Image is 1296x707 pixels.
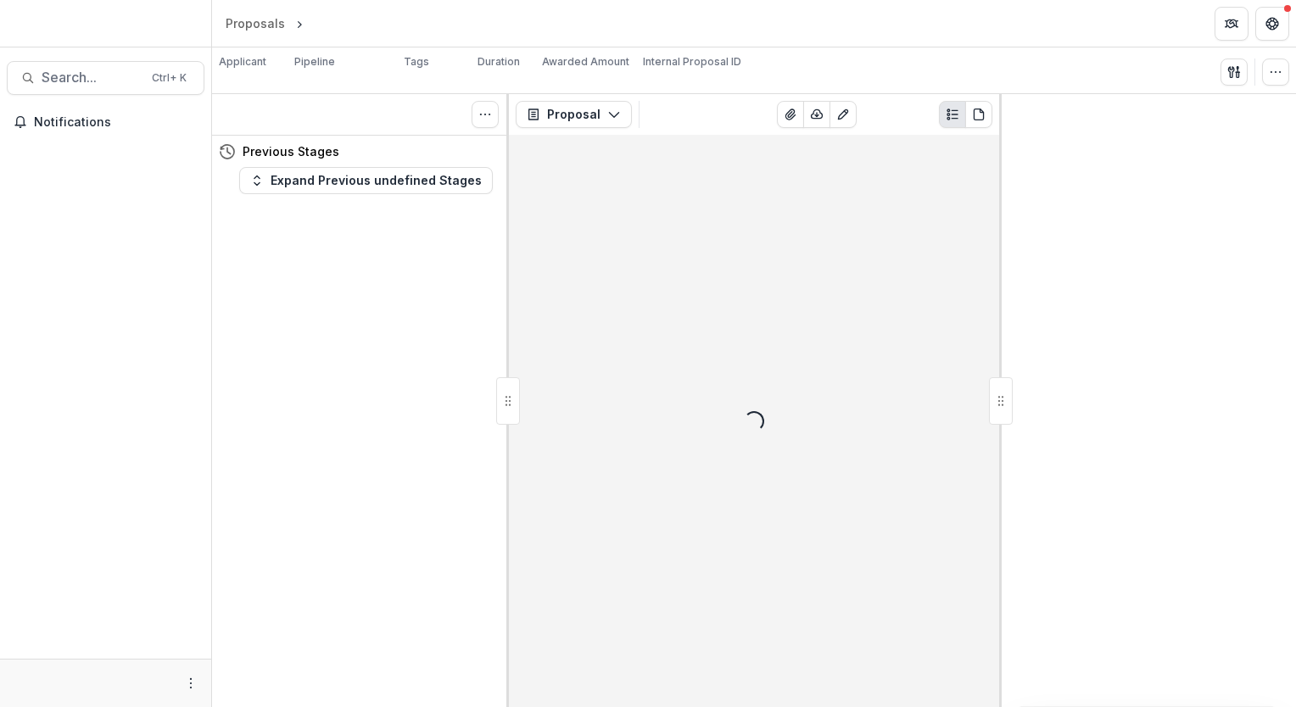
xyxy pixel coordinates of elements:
[7,61,204,95] button: Search...
[226,14,285,32] div: Proposals
[643,54,741,70] p: Internal Proposal ID
[939,101,966,128] button: Plaintext view
[516,101,632,128] button: Proposal
[34,115,198,130] span: Notifications
[7,109,204,136] button: Notifications
[965,101,992,128] button: PDF view
[219,11,292,36] a: Proposals
[42,70,142,86] span: Search...
[830,101,857,128] button: Edit as form
[472,101,499,128] button: Toggle View Cancelled Tasks
[219,11,379,36] nav: breadcrumb
[404,54,429,70] p: Tags
[148,69,190,87] div: Ctrl + K
[777,101,804,128] button: View Attached Files
[478,54,520,70] p: Duration
[1255,7,1289,41] button: Get Help
[542,54,629,70] p: Awarded Amount
[239,167,493,194] button: Expand Previous undefined Stages
[1215,7,1249,41] button: Partners
[243,142,339,160] h4: Previous Stages
[181,673,201,693] button: More
[219,54,266,70] p: Applicant
[294,54,335,70] p: Pipeline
